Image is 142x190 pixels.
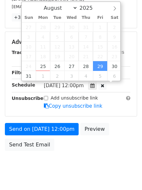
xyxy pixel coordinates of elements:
[107,16,122,20] span: Sat
[50,61,64,71] span: August 26, 2025
[79,22,93,32] span: July 31, 2025
[107,51,122,61] span: August 23, 2025
[79,71,93,81] span: September 4, 2025
[5,139,54,151] a: Send Test Email
[22,51,36,61] span: August 17, 2025
[22,32,36,42] span: August 3, 2025
[12,50,33,55] strong: Tracking
[36,32,50,42] span: August 4, 2025
[78,5,101,11] input: Year
[12,38,130,46] h5: Advanced
[22,16,36,20] span: Sun
[107,32,122,42] span: August 9, 2025
[50,42,64,51] span: August 12, 2025
[12,4,84,9] small: [EMAIL_ADDRESS][DOMAIN_NAME]
[79,16,93,20] span: Thu
[22,71,36,81] span: August 31, 2025
[107,42,122,51] span: August 16, 2025
[12,13,39,21] a: +32 more
[93,61,107,71] span: August 29, 2025
[51,95,98,102] label: Add unsubscribe link
[79,32,93,42] span: August 7, 2025
[79,61,93,71] span: August 28, 2025
[107,61,122,71] span: August 30, 2025
[50,32,64,42] span: August 5, 2025
[64,42,79,51] span: August 13, 2025
[110,159,142,190] iframe: Chat Widget
[22,42,36,51] span: August 10, 2025
[44,83,84,88] span: [DATE] 12:00pm
[12,70,28,75] strong: Filters
[64,51,79,61] span: August 20, 2025
[93,22,107,32] span: August 1, 2025
[12,82,35,88] strong: Schedule
[22,22,36,32] span: July 27, 2025
[64,61,79,71] span: August 27, 2025
[79,51,93,61] span: August 21, 2025
[12,96,44,101] strong: Unsubscribe
[36,42,50,51] span: August 11, 2025
[80,123,109,135] a: Preview
[107,22,122,32] span: August 2, 2025
[93,42,107,51] span: August 15, 2025
[36,22,50,32] span: July 28, 2025
[50,16,64,20] span: Tue
[93,16,107,20] span: Fri
[93,71,107,81] span: September 5, 2025
[93,51,107,61] span: August 22, 2025
[107,71,122,81] span: September 6, 2025
[50,22,64,32] span: July 29, 2025
[36,51,50,61] span: August 18, 2025
[36,16,50,20] span: Mon
[64,32,79,42] span: August 6, 2025
[64,16,79,20] span: Wed
[93,32,107,42] span: August 8, 2025
[36,71,50,81] span: September 1, 2025
[50,71,64,81] span: September 2, 2025
[64,71,79,81] span: September 3, 2025
[64,22,79,32] span: July 30, 2025
[79,42,93,51] span: August 14, 2025
[50,51,64,61] span: August 19, 2025
[5,123,79,135] a: Send on [DATE] 12:00pm
[22,61,36,71] span: August 24, 2025
[36,61,50,71] span: August 25, 2025
[44,103,102,109] a: Copy unsubscribe link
